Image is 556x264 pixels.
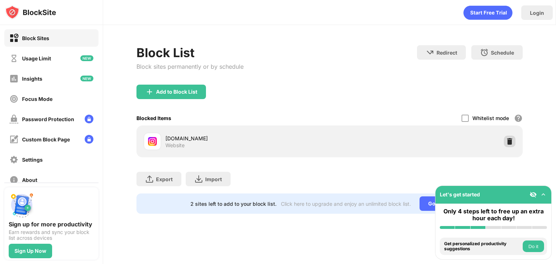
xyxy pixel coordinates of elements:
div: Block Sites [22,35,49,41]
img: lock-menu.svg [85,115,93,123]
div: animation [463,5,513,20]
div: Earn rewards and sync your block list across devices [9,229,94,241]
img: about-off.svg [9,175,18,184]
div: Password Protection [22,116,74,122]
div: Export [156,176,173,182]
div: Redirect [437,50,457,56]
div: Custom Block Page [22,136,70,142]
div: Focus Mode [22,96,52,102]
button: Do it [523,240,544,252]
div: Only 4 steps left to free up an extra hour each day! [440,208,547,222]
div: Blocked Items [136,115,171,121]
div: Block sites permanently or by schedule [136,63,244,70]
div: Insights [22,76,42,82]
img: logo-blocksite.svg [5,5,56,20]
img: eye-not-visible.svg [530,191,537,198]
img: new-icon.svg [80,76,93,81]
img: push-signup.svg [9,192,35,218]
div: Sign Up Now [14,248,46,254]
img: password-protection-off.svg [9,115,18,124]
div: Import [205,176,222,182]
div: Settings [22,157,43,163]
div: [DOMAIN_NAME] [165,135,329,142]
div: Block List [136,45,244,60]
img: omni-setup-toggle.svg [540,191,547,198]
img: block-on.svg [9,34,18,43]
img: lock-menu.svg [85,135,93,144]
div: Add to Block List [156,89,197,95]
div: Whitelist mode [472,115,509,121]
div: Usage Limit [22,55,51,61]
div: Website [165,142,185,149]
img: insights-off.svg [9,74,18,83]
img: settings-off.svg [9,155,18,164]
div: Get personalized productivity suggestions [444,241,521,252]
img: focus-off.svg [9,94,18,103]
img: time-usage-off.svg [9,54,18,63]
div: Go Unlimited [420,196,469,211]
img: new-icon.svg [80,55,93,61]
div: Login [530,10,544,16]
div: Sign up for more productivity [9,221,94,228]
div: About [22,177,37,183]
div: Schedule [491,50,514,56]
img: favicons [148,137,157,146]
div: Click here to upgrade and enjoy an unlimited block list. [281,201,411,207]
div: Let's get started [440,191,480,197]
img: customize-block-page-off.svg [9,135,18,144]
div: 2 sites left to add to your block list. [190,201,277,207]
